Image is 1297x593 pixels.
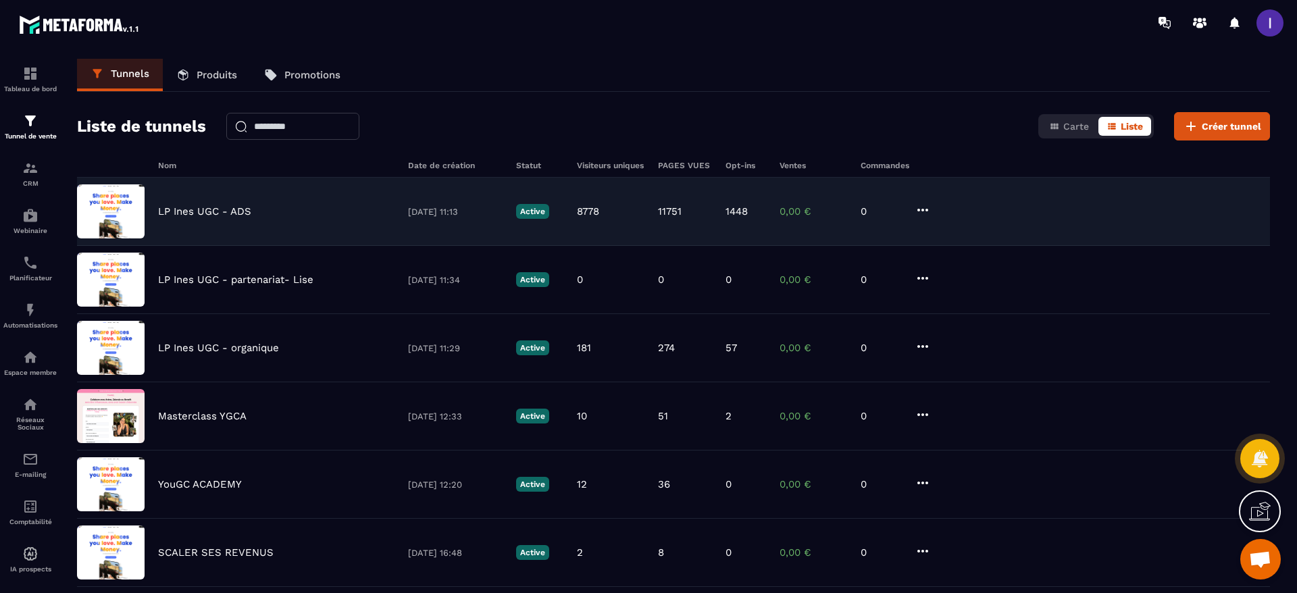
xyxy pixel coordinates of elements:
[77,253,145,307] img: image
[658,342,675,354] p: 274
[658,274,664,286] p: 0
[3,416,57,431] p: Réseaux Sociaux
[408,161,503,170] h6: Date de création
[158,205,251,217] p: LP Ines UGC - ADS
[577,410,587,422] p: 10
[77,113,206,140] h2: Liste de tunnels
[22,349,39,365] img: automations
[3,441,57,488] a: emailemailE-mailing
[3,103,57,150] a: formationformationTunnel de vente
[861,546,901,559] p: 0
[516,161,563,170] h6: Statut
[1041,117,1097,136] button: Carte
[22,396,39,413] img: social-network
[77,525,145,579] img: image
[516,545,549,560] p: Active
[780,161,847,170] h6: Ventes
[3,55,57,103] a: formationformationTableau de bord
[408,548,503,558] p: [DATE] 16:48
[861,274,901,286] p: 0
[1240,539,1281,579] a: Ouvrir le chat
[22,546,39,562] img: automations
[726,478,732,490] p: 0
[22,160,39,176] img: formation
[516,204,549,219] p: Active
[658,478,670,490] p: 36
[3,150,57,197] a: formationformationCRM
[577,342,591,354] p: 181
[3,85,57,93] p: Tableau de bord
[1202,120,1261,133] span: Créer tunnel
[861,342,901,354] p: 0
[284,69,340,81] p: Promotions
[77,389,145,443] img: image
[861,161,909,170] h6: Commandes
[861,478,901,490] p: 0
[408,480,503,490] p: [DATE] 12:20
[3,244,57,292] a: schedulerschedulerPlanificateur
[1098,117,1151,136] button: Liste
[77,457,145,511] img: image
[158,342,279,354] p: LP Ines UGC - organique
[408,411,503,421] p: [DATE] 12:33
[577,274,583,286] p: 0
[1174,112,1270,140] button: Créer tunnel
[3,180,57,187] p: CRM
[780,205,847,217] p: 0,00 €
[1063,121,1089,132] span: Carte
[516,477,549,492] p: Active
[158,478,242,490] p: YouGC ACADEMY
[3,339,57,386] a: automationsautomationsEspace membre
[726,410,732,422] p: 2
[3,197,57,244] a: automationsautomationsWebinaire
[22,207,39,224] img: automations
[726,274,732,286] p: 0
[158,161,395,170] h6: Nom
[158,274,313,286] p: LP Ines UGC - partenariat- Lise
[197,69,237,81] p: Produits
[3,386,57,441] a: social-networksocial-networkRéseaux Sociaux
[111,68,149,80] p: Tunnels
[22,66,39,82] img: formation
[658,161,712,170] h6: PAGES VUES
[516,340,549,355] p: Active
[251,59,354,91] a: Promotions
[726,205,748,217] p: 1448
[726,342,737,354] p: 57
[577,161,644,170] h6: Visiteurs uniques
[3,292,57,339] a: automationsautomationsAutomatisations
[408,343,503,353] p: [DATE] 11:29
[780,478,847,490] p: 0,00 €
[22,255,39,271] img: scheduler
[3,274,57,282] p: Planificateur
[780,546,847,559] p: 0,00 €
[3,369,57,376] p: Espace membre
[77,184,145,238] img: image
[726,546,732,559] p: 0
[77,59,163,91] a: Tunnels
[1121,121,1143,132] span: Liste
[780,410,847,422] p: 0,00 €
[77,321,145,375] img: image
[780,274,847,286] p: 0,00 €
[861,205,901,217] p: 0
[577,546,583,559] p: 2
[158,546,274,559] p: SCALER SES REVENUS
[3,132,57,140] p: Tunnel de vente
[3,565,57,573] p: IA prospects
[22,451,39,467] img: email
[22,113,39,129] img: formation
[408,275,503,285] p: [DATE] 11:34
[658,410,668,422] p: 51
[22,498,39,515] img: accountant
[158,410,247,422] p: Masterclass YGCA
[3,227,57,234] p: Webinaire
[3,321,57,329] p: Automatisations
[3,518,57,525] p: Comptabilité
[658,205,682,217] p: 11751
[577,478,587,490] p: 12
[516,272,549,287] p: Active
[861,410,901,422] p: 0
[408,207,503,217] p: [DATE] 11:13
[516,409,549,423] p: Active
